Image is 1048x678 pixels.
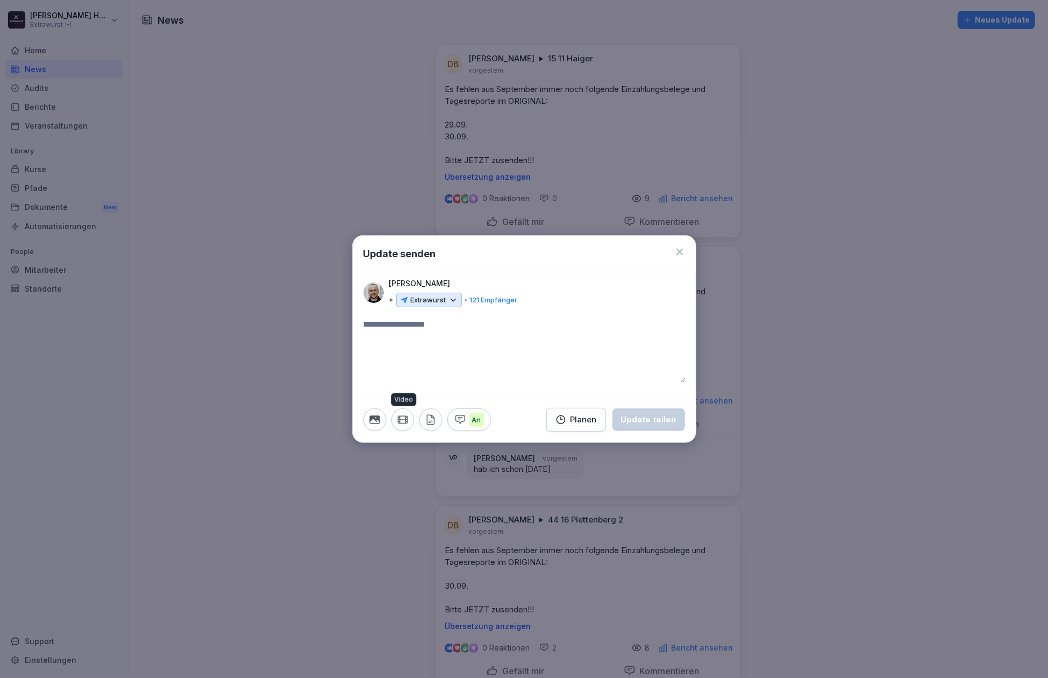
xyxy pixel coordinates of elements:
[612,408,685,431] button: Update teilen
[546,408,606,432] button: Planen
[621,414,676,426] div: Update teilen
[411,295,446,306] p: Extrawurst
[363,282,384,303] img: k5nlqdpwapsdgj89rsfbt2s8.png
[394,395,413,404] p: Video
[363,246,436,261] h1: Update senden
[470,295,518,306] p: 121 Empfänger
[469,413,484,427] p: An
[555,414,597,426] div: Planen
[389,278,451,289] p: [PERSON_NAME]
[447,408,491,431] button: An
